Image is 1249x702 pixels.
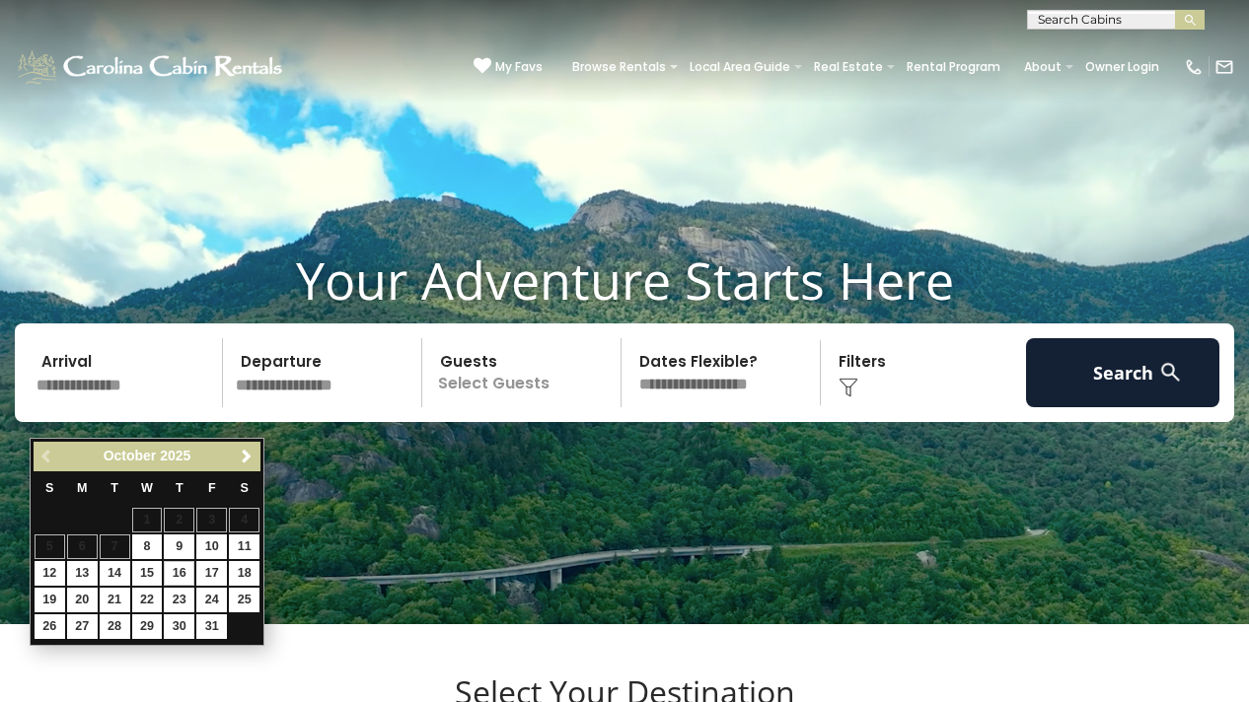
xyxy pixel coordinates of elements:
img: White-1-1-2.png [15,47,288,87]
p: Select Guests [428,338,621,407]
span: Sunday [45,481,53,495]
img: mail-regular-white.png [1214,57,1234,77]
a: 19 [35,588,65,612]
span: October [104,448,157,463]
a: 20 [67,588,98,612]
h1: Your Adventure Starts Here [15,249,1234,311]
span: Tuesday [110,481,118,495]
a: 25 [229,588,259,612]
span: My Favs [495,58,543,76]
span: Wednesday [141,481,153,495]
a: 30 [164,614,194,639]
a: 11 [229,534,259,559]
a: 26 [35,614,65,639]
a: 22 [132,588,163,612]
a: Real Estate [804,53,893,81]
a: 9 [164,534,194,559]
a: Rental Program [897,53,1010,81]
img: phone-regular-white.png [1184,57,1204,77]
span: Next [239,449,255,464]
a: Next [234,445,258,469]
span: 2025 [160,448,190,463]
a: About [1014,53,1071,81]
a: 14 [100,561,130,586]
a: 24 [196,588,227,612]
a: 15 [132,561,163,586]
span: Saturday [241,481,249,495]
a: 10 [196,534,227,559]
a: Local Area Guide [680,53,800,81]
img: search-regular-white.png [1158,360,1183,385]
a: 23 [164,588,194,612]
button: Search [1026,338,1219,407]
span: Friday [208,481,216,495]
a: Browse Rentals [562,53,676,81]
a: 17 [196,561,227,586]
span: Thursday [176,481,184,495]
a: 29 [132,614,163,639]
a: 12 [35,561,65,586]
a: 13 [67,561,98,586]
a: 27 [67,614,98,639]
a: 16 [164,561,194,586]
a: Owner Login [1075,53,1169,81]
a: 18 [229,561,259,586]
a: 28 [100,614,130,639]
a: My Favs [474,57,543,77]
img: filter--v1.png [839,378,858,397]
span: Monday [77,481,88,495]
a: 8 [132,534,163,559]
a: 21 [100,588,130,612]
a: 31 [196,614,227,639]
